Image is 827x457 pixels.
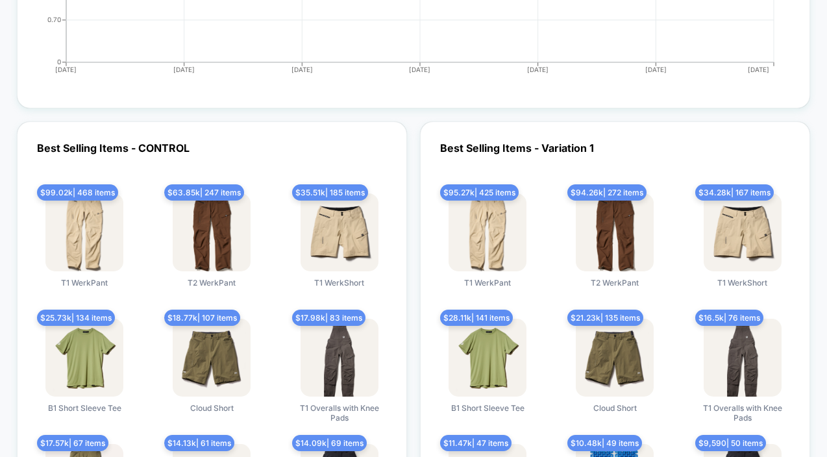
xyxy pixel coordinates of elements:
[48,403,121,425] span: B1 Short Sleeve Tee
[37,184,118,201] span: $ 99.02k | 468 items
[164,435,234,451] span: $ 14.13k | 61 items
[188,278,236,299] span: T2 WerkPant
[37,435,108,451] span: $ 17.57k | 67 items
[451,403,525,425] span: B1 Short Sleeve Tee
[301,193,378,271] img: produt
[440,310,513,326] span: $ 28.11k | 141 items
[567,184,647,201] span: $ 94.26k | 272 items
[57,58,61,66] tspan: 0
[748,66,770,73] tspan: [DATE]
[464,278,511,299] span: T1 WerkPant
[314,278,364,299] span: T1 WerkShort
[45,193,123,271] img: produt
[292,184,368,201] span: $ 35.51k | 185 items
[173,66,195,73] tspan: [DATE]
[173,193,251,271] img: produt
[591,278,639,299] span: T2 WerkPant
[645,66,667,73] tspan: [DATE]
[47,16,61,23] tspan: 0.70
[164,184,244,201] span: $ 63.85k | 247 items
[173,319,251,397] img: produt
[440,184,519,201] span: $ 95.27k | 425 items
[527,66,549,73] tspan: [DATE]
[45,319,123,397] img: produt
[291,403,388,425] span: T1 Overalls with Knee Pads
[440,435,512,451] span: $ 11.47k | 47 items
[291,66,313,73] tspan: [DATE]
[576,193,654,271] img: produt
[449,319,526,397] img: produt
[164,310,240,326] span: $ 18.77k | 107 items
[717,278,767,299] span: T1 WerkShort
[449,193,526,271] img: produt
[576,319,654,397] img: produt
[695,310,763,326] span: $ 16.5k | 76 items
[61,278,108,299] span: T1 WerkPant
[37,310,115,326] span: $ 25.73k | 134 items
[704,193,782,271] img: produt
[301,319,378,397] img: produt
[567,435,642,451] span: $ 10.48k | 49 items
[695,435,766,451] span: $ 9,590 | 50 items
[292,435,367,451] span: $ 14.09k | 69 items
[190,403,234,425] span: Cloud Short
[55,66,77,73] tspan: [DATE]
[695,184,774,201] span: $ 34.28k | 167 items
[292,310,365,326] span: $ 17.98k | 83 items
[704,319,782,397] img: produt
[694,403,791,425] span: T1 Overalls with Knee Pads
[410,66,431,73] tspan: [DATE]
[567,310,643,326] span: $ 21.23k | 135 items
[593,403,637,425] span: Cloud Short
